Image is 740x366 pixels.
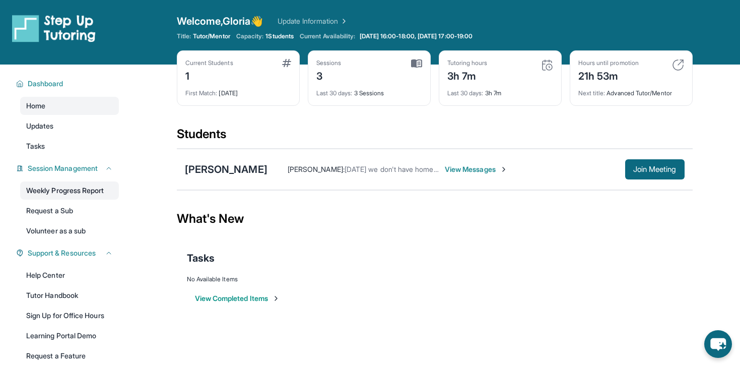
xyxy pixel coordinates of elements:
[447,83,553,97] div: 3h 7m
[316,89,353,97] span: Last 30 days :
[288,165,345,173] span: [PERSON_NAME] :
[187,275,683,283] div: No Available Items
[20,137,119,155] a: Tasks
[185,59,233,67] div: Current Students
[20,222,119,240] a: Volunteer as a sub
[316,59,342,67] div: Sessions
[28,248,96,258] span: Support & Resources
[185,89,218,97] span: First Match :
[187,251,215,265] span: Tasks
[20,117,119,135] a: Updates
[195,293,280,303] button: View Completed Items
[447,89,484,97] span: Last 30 days :
[177,14,263,28] span: Welcome, Gloria 👋
[625,159,685,179] button: Join Meeting
[28,163,98,173] span: Session Management
[185,83,291,97] div: [DATE]
[578,67,639,83] div: 21h 53m
[20,286,119,304] a: Tutor Handbook
[20,266,119,284] a: Help Center
[236,32,264,40] span: Capacity:
[24,79,113,89] button: Dashboard
[316,83,422,97] div: 3 Sessions
[20,97,119,115] a: Home
[300,32,355,40] span: Current Availability:
[360,32,473,40] span: [DATE] 16:00-18:00, [DATE] 17:00-19:00
[633,166,677,172] span: Join Meeting
[500,165,508,173] img: Chevron-Right
[704,330,732,358] button: chat-button
[20,347,119,365] a: Request a Feature
[447,59,488,67] div: Tutoring hours
[20,202,119,220] a: Request a Sub
[282,59,291,67] img: card
[177,197,693,241] div: What's New
[26,101,45,111] span: Home
[411,59,422,68] img: card
[278,16,348,26] a: Update Information
[20,307,119,325] a: Sign Up for Office Hours
[177,126,693,148] div: Students
[578,59,639,67] div: Hours until promotion
[541,59,553,71] img: card
[193,32,230,40] span: Tutor/Mentor
[20,181,119,200] a: Weekly Progress Report
[578,89,606,97] span: Next title :
[265,32,294,40] span: 1 Students
[338,16,348,26] img: Chevron Right
[185,162,267,176] div: [PERSON_NAME]
[578,83,684,97] div: Advanced Tutor/Mentor
[24,163,113,173] button: Session Management
[177,32,191,40] span: Title:
[20,327,119,345] a: Learning Portal Demo
[345,165,525,173] span: [DATE] we don't have homework, we get it once a week.
[24,248,113,258] button: Support & Resources
[185,67,233,83] div: 1
[358,32,475,40] a: [DATE] 16:00-18:00, [DATE] 17:00-19:00
[447,67,488,83] div: 3h 7m
[26,141,45,151] span: Tasks
[445,164,508,174] span: View Messages
[26,121,54,131] span: Updates
[672,59,684,71] img: card
[12,14,96,42] img: logo
[28,79,63,89] span: Dashboard
[316,67,342,83] div: 3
